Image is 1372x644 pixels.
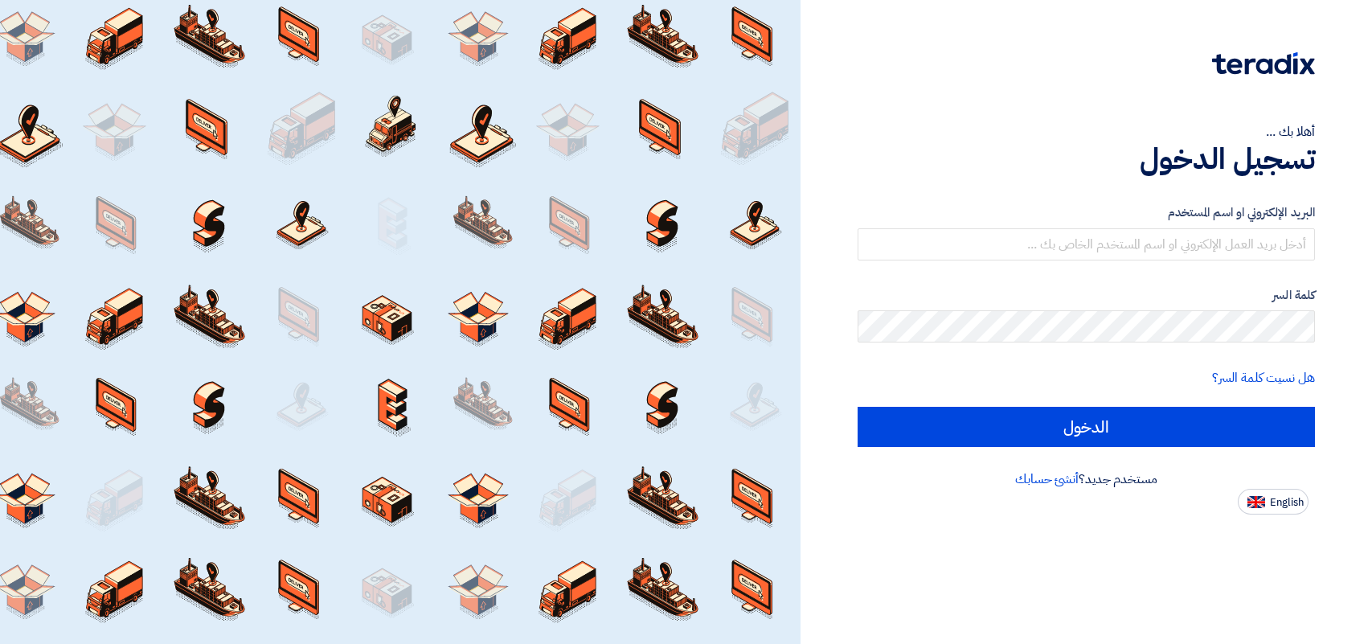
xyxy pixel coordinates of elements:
[1015,470,1079,489] a: أنشئ حسابك
[858,142,1315,177] h1: تسجيل الدخول
[858,407,1315,447] input: الدخول
[1270,497,1304,508] span: English
[1247,496,1265,508] img: en-US.png
[1212,52,1315,75] img: Teradix logo
[858,470,1315,489] div: مستخدم جديد؟
[1238,489,1309,515] button: English
[858,122,1315,142] div: أهلا بك ...
[1212,368,1315,388] a: هل نسيت كلمة السر؟
[858,286,1315,305] label: كلمة السر
[858,228,1315,260] input: أدخل بريد العمل الإلكتروني او اسم المستخدم الخاص بك ...
[858,203,1315,222] label: البريد الإلكتروني او اسم المستخدم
